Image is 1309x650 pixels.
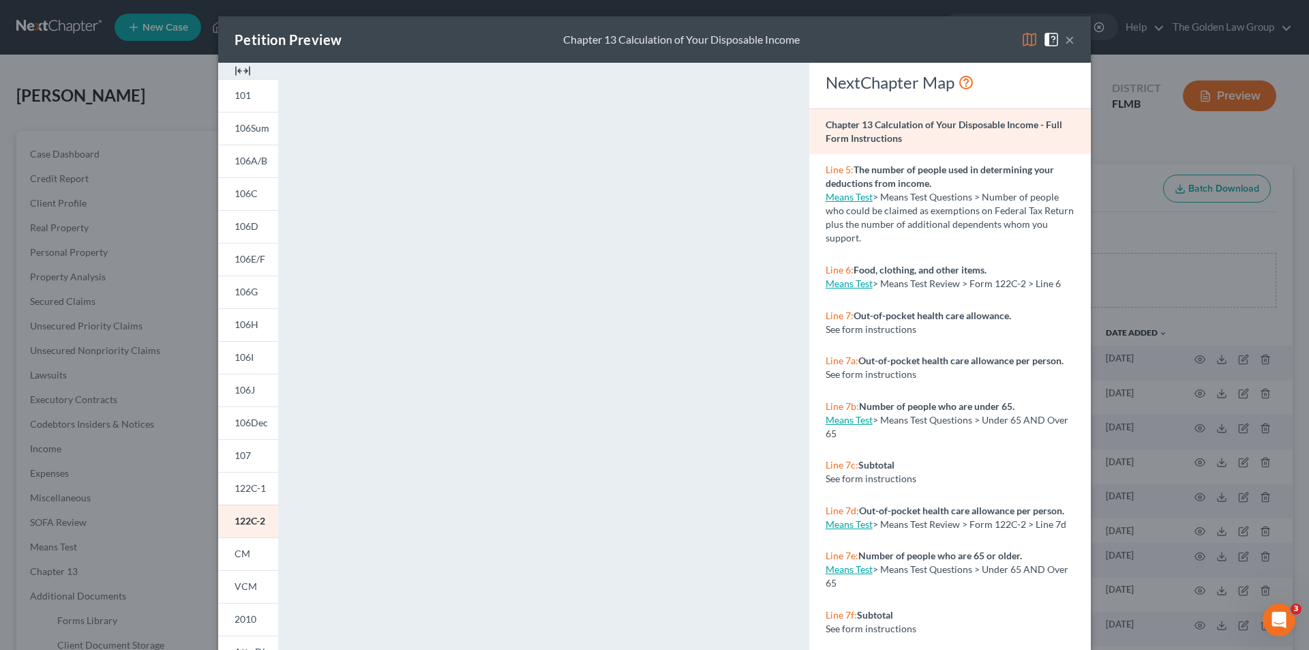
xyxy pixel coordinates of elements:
span: 106D [235,220,258,232]
span: See form instructions [826,323,916,335]
a: 106Sum [218,112,278,145]
span: Line 7e: [826,550,858,561]
a: Means Test [826,191,873,203]
span: Line 6: [826,264,854,276]
span: 106C [235,188,258,199]
strong: Chapter 13 Calculation of Your Disposable Income - Full Form Instructions [826,119,1062,144]
strong: Subtotal [858,459,894,471]
span: 106J [235,384,255,396]
strong: The number of people used in determining your deductions from income. [826,164,1054,189]
span: Line 7a: [826,355,858,366]
div: Chapter 13 Calculation of Your Disposable Income [563,32,800,48]
span: 3 [1291,604,1302,615]
span: 101 [235,89,251,101]
div: NextChapter Map [826,72,1074,93]
a: Means Test [826,278,873,289]
span: Line 7b: [826,400,859,412]
a: 106D [218,210,278,243]
span: 106E/F [235,253,265,265]
a: 122C-2 [218,505,278,537]
span: See form instructions [826,623,916,634]
a: 122C-1 [218,472,278,505]
span: 106I [235,351,254,363]
a: 106J [218,374,278,407]
span: 107 [235,449,251,461]
span: Line 5: [826,164,854,175]
span: 106G [235,286,258,297]
a: 106E/F [218,243,278,276]
span: See form instructions [826,368,916,380]
iframe: Intercom live chat [1263,604,1295,636]
span: 122C-1 [235,482,266,494]
a: CM [218,537,278,570]
strong: Subtotal [857,609,893,621]
a: VCM [218,570,278,603]
span: > Means Test Review > Form 122C-2 > Line 7d [873,518,1066,530]
strong: Number of people who are under 65. [859,400,1014,412]
a: Means Test [826,414,873,426]
a: 106Dec [218,407,278,439]
span: 122C-2 [235,515,265,527]
span: 106Dec [235,417,268,428]
strong: Out-of-pocket health care allowance per person. [859,505,1064,516]
span: Line 7d: [826,505,859,516]
span: Line 7: [826,310,854,321]
img: help-close-5ba153eb36485ed6c1ea00a893f15db1cb9b99d6cae46e1a8edb6c62d00a1a76.svg [1043,31,1059,48]
span: Line 7c: [826,459,858,471]
a: 107 [218,439,278,472]
strong: Number of people who are 65 or older. [858,550,1022,561]
a: 106C [218,177,278,210]
span: VCM [235,580,257,592]
a: 106I [218,341,278,374]
span: 106Sum [235,122,269,134]
a: Means Test [826,563,873,575]
span: 106A/B [235,155,267,166]
strong: Out-of-pocket health care allowance. [854,310,1011,321]
a: 2010 [218,603,278,636]
div: Petition Preview [235,30,342,49]
img: map-eea8200ae884c6f1103ae1953ef3d486a96c86aabb227e865a55264e3737af1f.svg [1021,31,1038,48]
span: 2010 [235,613,256,625]
span: See form instructions [826,473,916,484]
strong: Out-of-pocket health care allowance per person. [858,355,1064,366]
span: CM [235,548,250,559]
span: > Means Test Questions > Under 65 AND Over 65 [826,563,1068,589]
button: × [1065,31,1074,48]
a: 106A/B [218,145,278,177]
span: Line 7f: [826,609,857,621]
a: 101 [218,79,278,112]
span: > Means Test Review > Form 122C-2 > Line 6 [873,278,1061,289]
span: > Means Test Questions > Number of people who could be claimed as exemptions on Federal Tax Retur... [826,191,1074,243]
strong: Food, clothing, and other items. [854,264,987,276]
span: > Means Test Questions > Under 65 AND Over 65 [826,414,1068,439]
span: 106H [235,319,258,330]
a: Means Test [826,518,873,530]
a: 106H [218,308,278,341]
img: expand-e0f6d898513216a626fdd78e52531dac95497ffd26381d4c15ee2fc46db09dca.svg [235,63,251,79]
a: 106G [218,276,278,308]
